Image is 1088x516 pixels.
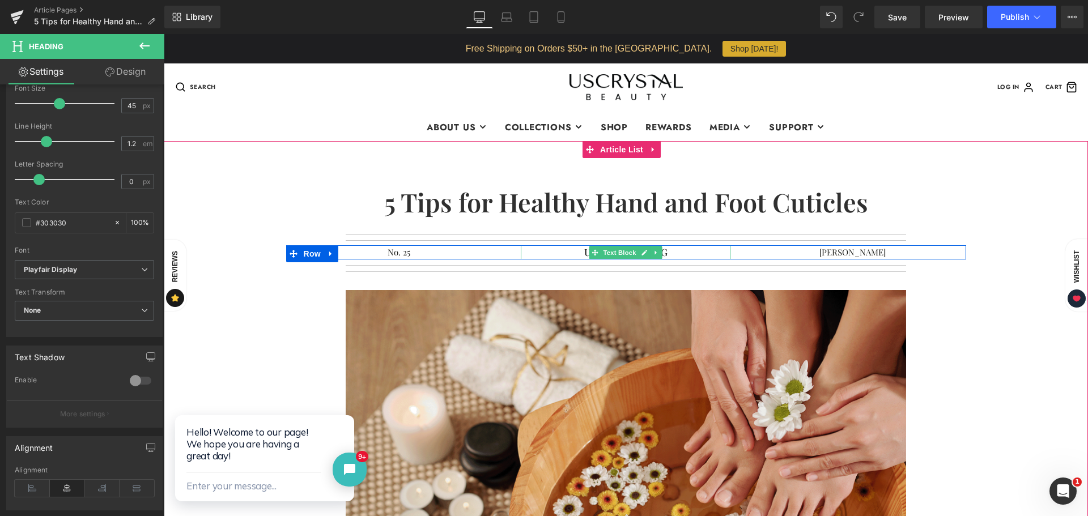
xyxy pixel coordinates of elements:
a: Article Pages [34,6,164,15]
span: px [143,102,152,109]
div: Text Shadow [15,346,65,362]
span: px [143,178,152,185]
a: REWARDS [473,79,537,107]
button: More [1061,6,1083,28]
span: Heading [29,42,63,51]
h1: 5 Tips for Healthy Hand and Foot Cuticles [17,152,907,183]
span: Publish [1001,12,1029,22]
a: New Library [164,6,220,28]
a: ABOUT US [254,79,333,107]
span: 5 Tips for Healthy Hand and Foot Cuticles [34,17,143,26]
p: More settings [60,409,105,419]
span: Preview [938,11,969,23]
a: Expand / Collapse [482,107,497,124]
p: No. 25 [131,212,341,225]
span: Search [26,49,52,58]
iframe: Intercom live chat [1049,477,1077,505]
span: Free Shipping on Orders $50+ in the [GEOGRAPHIC_DATA]. [302,10,549,19]
span: Article List [433,107,482,124]
div: Font [15,246,154,254]
a: Preview [925,6,983,28]
p: [PERSON_NAME] [584,212,793,225]
div: Alignment [15,466,154,474]
button: Undo [820,6,843,28]
a: SHOP [428,79,473,107]
button: Enter your message... [23,99,113,117]
a: Cart [882,48,913,59]
div: % [126,213,154,233]
a: Expand / Collapse [160,211,175,228]
div: Alignment [15,437,53,453]
input: Color [36,216,108,229]
button: Redo [847,6,870,28]
a: Desktop [466,6,493,28]
a: Laptop [493,6,520,28]
div: Enable [15,376,118,387]
a: SUPPORT [597,79,670,107]
span: 1 [1073,477,1082,487]
span: Cart [882,49,899,58]
a: COLLECTIONS [332,79,428,107]
div: Font Size [15,84,154,92]
a: Shop [DATE]! [559,7,623,23]
span: Row [137,211,160,228]
button: Close chat widget [169,74,203,108]
span: Log in [834,49,856,58]
span: em [143,140,152,147]
span: Save [888,11,907,23]
div: Letter Spacing [15,160,154,168]
a: Expand / Collapse [487,212,499,225]
a: Log in [834,48,870,59]
button: More settings [7,400,162,427]
i: Playfair Display [24,265,77,275]
div: Text Color [15,198,154,206]
span: Text Block [437,212,475,225]
a: Design [84,59,167,84]
button: Publish [987,6,1056,28]
a: MEDIA [537,79,596,107]
div: Text Transform [15,288,154,296]
b: None [24,306,41,314]
span: Library [186,12,212,22]
a: Search [11,48,52,59]
a: Tablet [520,6,547,28]
a: Mobile [547,6,575,28]
div: Hello! Welcome to our page! We hope you are having a great day! [23,36,179,93]
div: Line Height [15,122,154,130]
